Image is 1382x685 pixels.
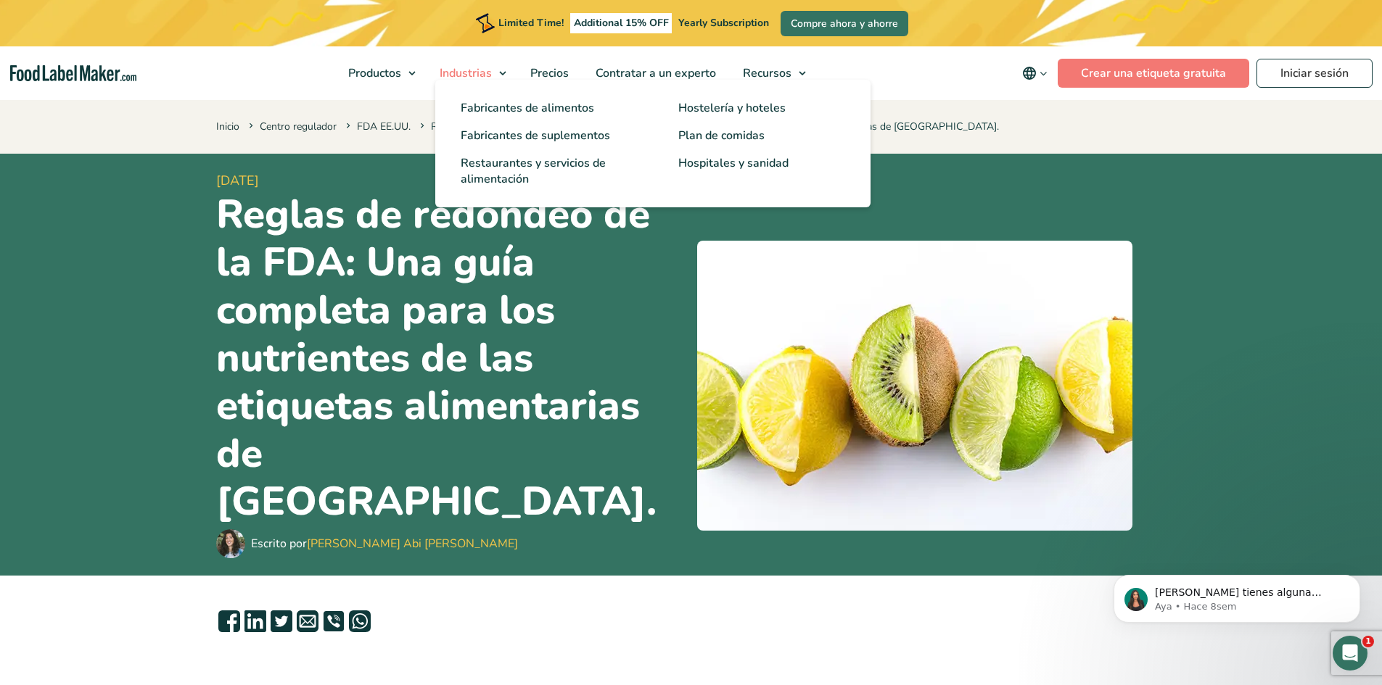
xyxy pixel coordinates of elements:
[781,11,908,36] a: Compre ahora y ahorre
[461,128,610,144] span: Fabricantes de suplementos
[216,191,686,526] h1: Reglas de redondeo de la FDA: Una guía completa para los nutrientes de las etiquetas alimentarias...
[417,120,999,133] span: Reglas de redondeo de la FDA: Una guía completa para los nutrientes de las etiquetas alimentarias...
[439,149,649,193] a: Restaurantes y servicios de alimentación
[730,46,813,100] a: Recursos
[517,46,579,100] a: Precios
[335,46,423,100] a: Productos
[216,171,686,191] span: [DATE]
[678,100,786,116] span: Hostelería y hoteles
[427,46,514,100] a: Industrias
[216,120,239,133] a: Inicio
[678,16,769,30] span: Yearly Subscription
[678,155,789,171] span: Hospitales y sanidad
[739,65,793,81] span: Recursos
[678,128,765,144] span: Plan de comidas
[435,65,493,81] span: Industrias
[657,149,867,177] a: Hospitales y sanidad
[1333,636,1367,671] iframe: Intercom live chat
[570,13,673,33] span: Additional 15% OFF
[439,94,649,122] a: Fabricantes de alimentos
[657,122,867,149] a: Plan de comidas
[591,65,717,81] span: Contratar a un experto
[216,529,245,558] img: Maria Abi Hanna - Etiquetadora de alimentos
[357,120,411,133] a: FDA EE.UU.
[583,46,726,100] a: Contratar a un experto
[526,65,570,81] span: Precios
[1362,636,1374,647] span: 1
[461,155,606,187] span: Restaurantes y servicios de alimentación
[439,122,649,149] a: Fabricantes de suplementos
[498,16,564,30] span: Limited Time!
[1092,544,1382,646] iframe: Intercom notifications mensaje
[251,535,518,552] div: Escrito por
[1058,59,1249,88] a: Crear una etiqueta gratuita
[1256,59,1373,88] a: Iniciar sesión
[657,94,867,122] a: Hostelería y hoteles
[461,100,594,116] span: Fabricantes de alimentos
[344,65,403,81] span: Productos
[260,120,337,133] a: Centro regulador
[307,536,518,552] a: [PERSON_NAME] Abi [PERSON_NAME]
